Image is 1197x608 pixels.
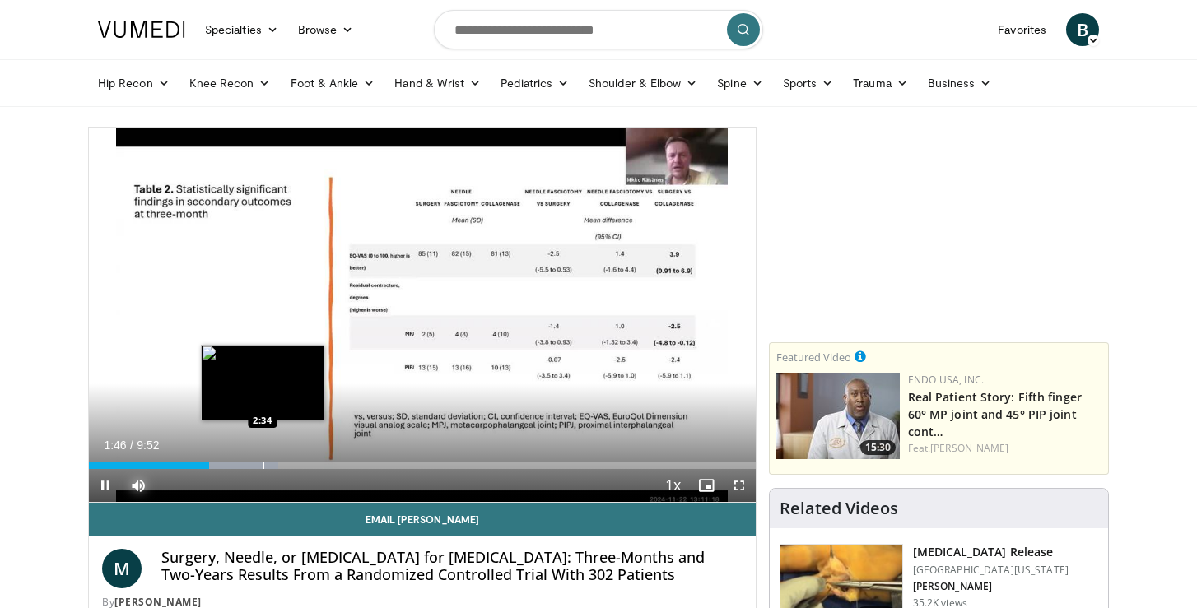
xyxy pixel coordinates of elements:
a: Trauma [843,67,918,100]
a: Business [918,67,1002,100]
a: [PERSON_NAME] [930,441,1008,455]
span: 1:46 [104,439,126,452]
a: Hand & Wrist [384,67,491,100]
a: Specialties [195,13,288,46]
p: [PERSON_NAME] [913,580,1069,593]
a: M [102,549,142,588]
button: Playback Rate [657,469,690,502]
a: Sports [773,67,844,100]
a: Real Patient Story: Fifth finger 60° MP joint and 45° PIP joint cont… [908,389,1082,439]
a: Pediatrics [491,67,579,100]
div: Progress Bar [89,462,756,469]
p: [GEOGRAPHIC_DATA][US_STATE] [913,564,1069,577]
a: Browse [288,13,364,46]
img: VuMedi Logo [98,21,185,38]
img: 55d69904-dd48-4cb8-9c2d-9fd278397143.150x105_q85_crop-smart_upscale.jpg [776,373,900,459]
a: Endo USA, Inc. [908,373,984,387]
div: Feat. [908,441,1102,456]
h4: Related Videos [780,499,898,518]
a: B [1066,13,1099,46]
a: Knee Recon [179,67,281,100]
h4: Surgery, Needle, or [MEDICAL_DATA] for [MEDICAL_DATA]: Three-Months and Two-Years Results From a ... [161,549,743,584]
button: Mute [122,469,155,502]
h3: [MEDICAL_DATA] Release [913,544,1069,560]
a: Shoulder & Elbow [579,67,707,100]
button: Fullscreen [723,469,756,502]
span: 15:30 [860,440,896,455]
a: 15:30 [776,373,900,459]
a: Favorites [988,13,1056,46]
small: Featured Video [776,350,851,364]
button: Pause [89,469,122,502]
span: 9:52 [137,439,159,452]
iframe: Advertisement [815,127,1062,332]
a: Hip Recon [88,67,179,100]
span: / [130,439,133,452]
button: Enable picture-in-picture mode [690,469,723,502]
a: Spine [707,67,772,100]
a: Foot & Ankle [281,67,385,100]
input: Search topics, interventions [434,10,763,49]
img: image.jpeg [201,345,324,420]
a: Email [PERSON_NAME] [89,503,756,536]
video-js: Video Player [89,128,756,503]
